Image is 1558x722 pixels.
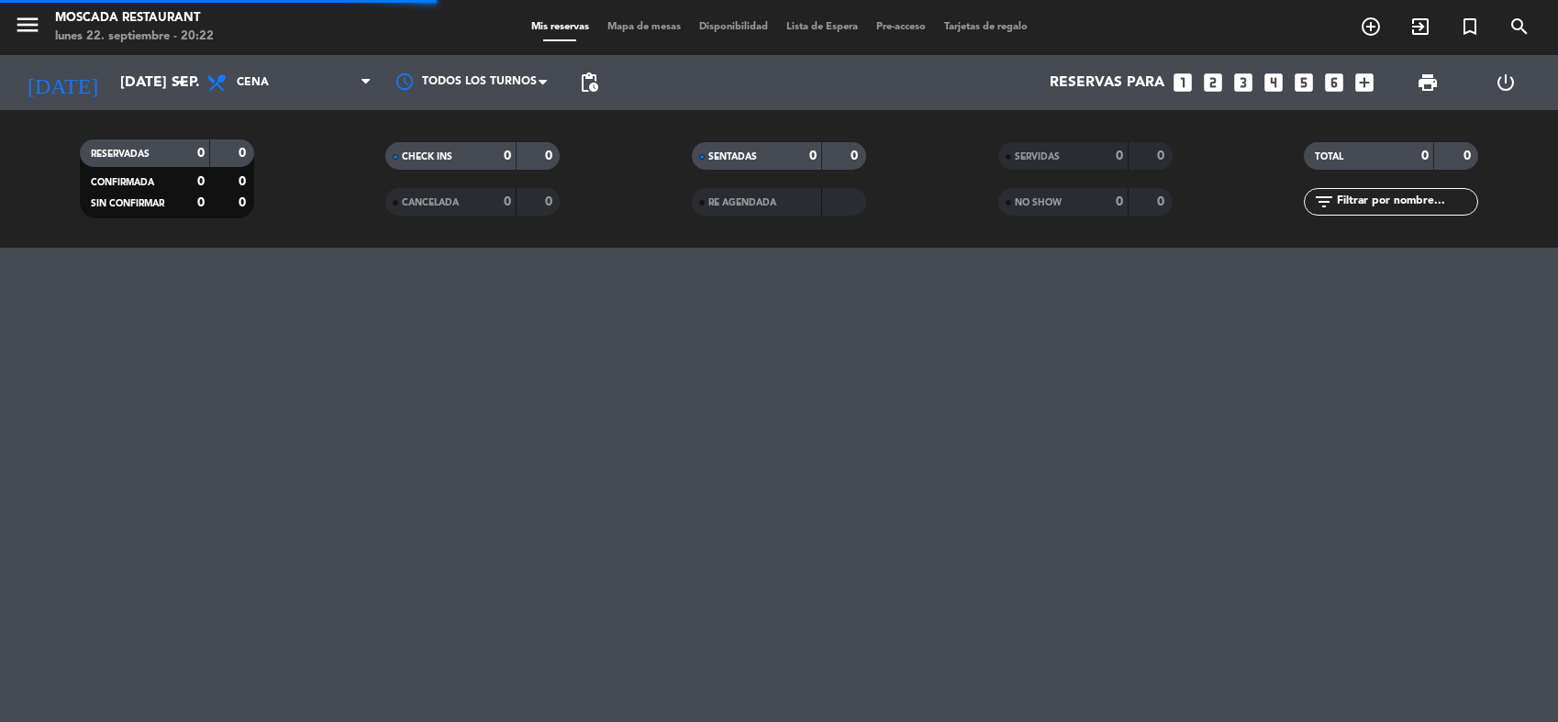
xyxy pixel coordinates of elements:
strong: 0 [504,150,511,162]
strong: 0 [197,147,205,160]
strong: 0 [545,195,556,208]
i: looks_one [1171,71,1195,94]
i: looks_6 [1322,71,1346,94]
i: search [1508,16,1530,38]
input: Filtrar por nombre... [1335,192,1477,212]
strong: 0 [504,195,511,208]
strong: 0 [545,150,556,162]
strong: 0 [809,150,817,162]
span: Reservas para [1050,74,1164,92]
i: menu [14,11,41,39]
strong: 0 [239,147,250,160]
strong: 0 [1157,150,1168,162]
span: RESERVADAS [91,150,150,159]
span: CANCELADA [402,198,459,207]
span: SIN CONFIRMAR [91,199,164,208]
span: Lista de Espera [777,22,867,32]
span: CHECK INS [402,152,452,161]
strong: 0 [1463,150,1475,162]
strong: 0 [1116,150,1123,162]
div: LOG OUT [1467,55,1545,110]
span: Mapa de mesas [598,22,690,32]
span: TOTAL [1315,152,1343,161]
span: RE AGENDADA [708,198,776,207]
span: print [1417,72,1439,94]
strong: 0 [197,175,205,188]
button: menu [14,11,41,45]
i: add_box [1352,71,1376,94]
i: looks_two [1201,71,1225,94]
strong: 0 [197,196,205,209]
span: Tarjetas de regalo [935,22,1037,32]
div: lunes 22. septiembre - 20:22 [55,28,214,46]
i: looks_4 [1262,71,1285,94]
span: Pre-acceso [867,22,935,32]
strong: 0 [239,175,250,188]
i: looks_3 [1231,71,1255,94]
i: arrow_drop_down [171,72,193,94]
span: pending_actions [578,72,600,94]
i: add_circle_outline [1360,16,1382,38]
i: looks_5 [1292,71,1316,94]
strong: 0 [851,150,862,162]
span: SENTADAS [708,152,757,161]
i: turned_in_not [1459,16,1481,38]
strong: 0 [1421,150,1429,162]
span: Disponibilidad [690,22,777,32]
i: power_settings_new [1495,72,1517,94]
i: [DATE] [14,62,111,103]
span: SERVIDAS [1015,152,1060,161]
span: Mis reservas [522,22,598,32]
span: NO SHOW [1015,198,1062,207]
strong: 0 [1157,195,1168,208]
i: filter_list [1313,191,1335,213]
i: exit_to_app [1409,16,1431,38]
div: Moscada Restaurant [55,9,214,28]
strong: 0 [239,196,250,209]
strong: 0 [1116,195,1123,208]
span: Cena [237,76,269,89]
span: CONFIRMADA [91,178,154,187]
